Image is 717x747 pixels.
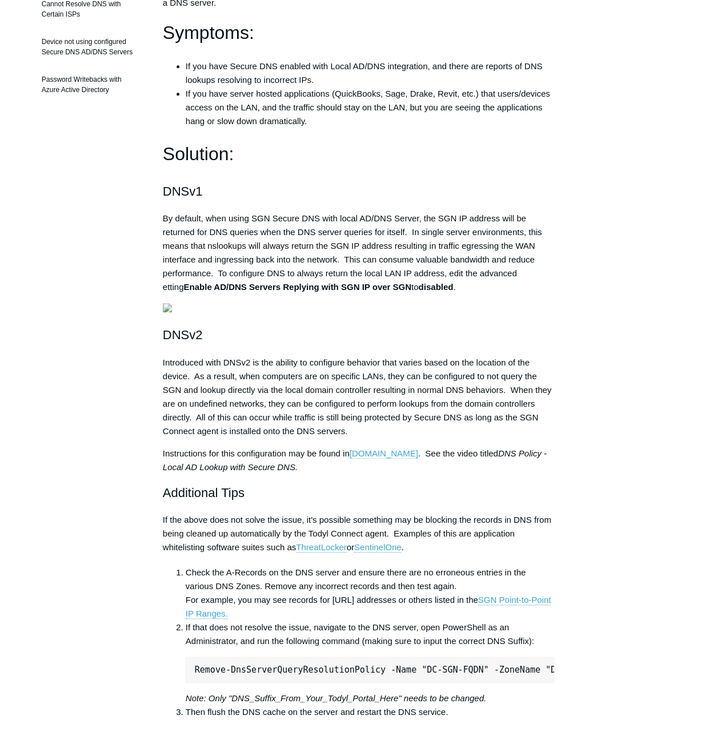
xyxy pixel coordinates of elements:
[186,705,554,719] li: Then flush the DNS cache on the server and restart the DNS service.
[350,448,418,459] a: [DOMAIN_NAME]
[186,621,554,705] li: If that does not resolve the issue, navigate to the DNS server, open PowerShell as an Administrat...
[186,657,554,683] pre: Remove-DnsServerQueryResolutionPolicy -Name "DC-SGN-FQDN" -ZoneName "DNS_Suffix_From_Your_Todyl_P...
[163,513,554,554] p: If the above does not solve the issue, it's possible something may be blocking the records in DNS...
[163,447,554,474] p: Instructions for this configuration may be found in . See the video titled
[296,542,346,553] a: ThreatLocker
[163,325,554,345] h2: DNSv2
[186,59,554,87] li: If you have Secure DNS enabled with Local AD/DNS integration, and there are reports of DNS lookup...
[183,282,411,292] strong: Enable AD/DNS Servers Replying with SGN IP over SGN
[163,448,547,472] em: DNS Policy - Local AD Lookup with Secure DNS.
[163,303,172,312] img: 15165224192787
[163,356,554,438] p: Introduced with DNSv2 is the ability to configure behavior that varies based on the location of t...
[163,140,554,169] h1: Solution:
[163,483,554,503] h2: Additional Tips
[186,87,554,128] li: If you have server hosted applications (QuickBooks, Sage, Drake, Revit, etc.) that users/devices ...
[186,693,486,703] em: Note: Only "DNS_Suffix_From_Your_Todyl_Portal_Here" needs to be changed.
[36,31,146,63] a: Device not using configured Secure DNS AD/DNS Servers
[418,282,453,292] strong: disabled
[163,212,554,294] p: By default, when using SGN Secure DNS with local AD/DNS Server, the SGN IP address will be return...
[36,69,146,101] a: Password Writebacks with Azure Active Directory
[163,181,554,201] h2: DNSv1
[163,18,554,47] h1: Symptoms:
[354,542,402,553] a: SentinelOne
[186,566,554,621] li: Check the A-Records on the DNS server and ensure there are no erroneous entries in the various DN...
